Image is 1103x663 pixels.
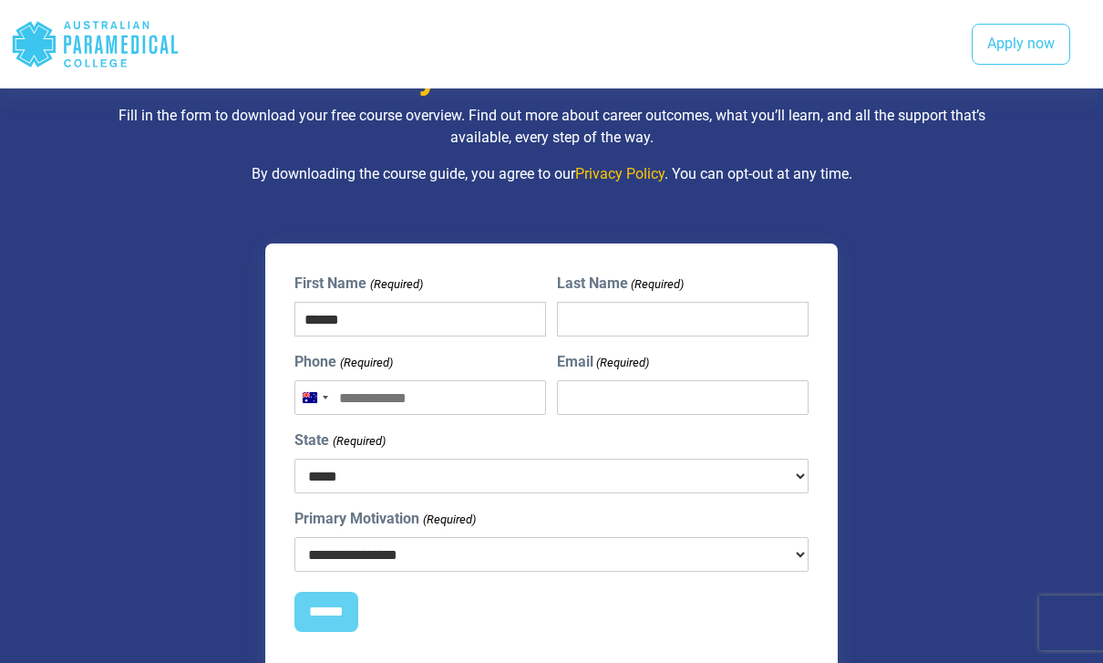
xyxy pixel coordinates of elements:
[594,354,649,372] span: (Required)
[338,354,393,372] span: (Required)
[575,165,665,182] a: Privacy Policy
[421,511,476,529] span: (Required)
[11,15,180,74] div: Australian Paramedical College
[294,430,385,451] label: State
[557,351,649,373] label: Email
[294,273,422,295] label: First Name
[295,381,334,414] button: Selected country
[972,24,1070,66] a: Apply now
[368,275,423,294] span: (Required)
[331,432,386,451] span: (Required)
[629,275,684,294] span: (Required)
[92,105,1011,149] p: Fill in the form to download your free course overview. Find out more about career outcomes, what...
[294,508,475,530] label: Primary Motivation
[557,273,684,295] label: Last Name
[294,351,392,373] label: Phone
[92,163,1011,185] p: By downloading the course guide, you agree to our . You can opt-out at any time.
